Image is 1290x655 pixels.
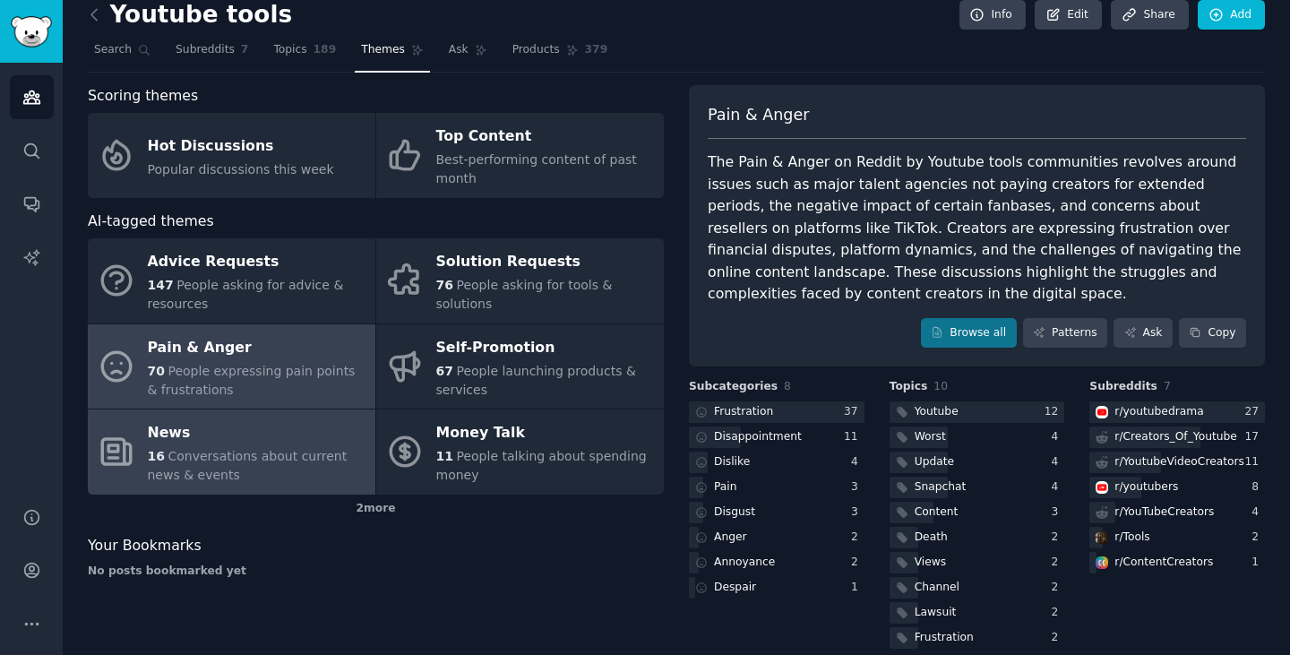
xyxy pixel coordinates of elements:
[851,504,864,521] div: 3
[376,113,664,198] a: Top ContentBest-performing content of past month
[890,477,1065,499] a: Snapchat4
[436,364,636,397] span: People launching products & services
[148,449,348,482] span: Conversations about current news & events
[1114,555,1213,571] div: r/ ContentCreators
[436,449,453,463] span: 11
[88,324,375,409] a: Pain & Anger70People expressing pain points & frustrations
[1114,479,1178,496] div: r/ youtubers
[148,132,334,160] div: Hot Discussions
[1089,552,1265,574] a: ContentCreatorsr/ContentCreators1
[11,16,52,47] img: GummySearch logo
[241,42,249,58] span: 7
[1096,556,1108,569] img: ContentCreators
[1096,531,1108,544] img: Tools
[88,564,664,580] div: No posts bookmarked yet
[1089,452,1265,474] a: r/YoutubeVideoCreators11
[148,333,366,362] div: Pain & Anger
[689,527,864,549] a: Anger2
[689,502,864,524] a: Disgust3
[1251,555,1265,571] div: 1
[714,479,737,496] div: Pain
[376,409,664,495] a: Money Talk11People talking about spending money
[1052,630,1065,646] div: 2
[1052,605,1065,621] div: 2
[88,113,375,198] a: Hot DiscussionsPopular discussions this week
[436,152,637,185] span: Best-performing content of past month
[851,479,864,496] div: 3
[1244,404,1265,420] div: 27
[436,333,655,362] div: Self-Promotion
[714,429,802,445] div: Disappointment
[689,401,864,424] a: Frustration37
[1089,502,1265,524] a: r/YouTubeCreators4
[890,502,1065,524] a: Content3
[1096,406,1108,418] img: youtubedrama
[1114,318,1173,349] a: Ask
[851,454,864,470] div: 4
[890,427,1065,449] a: Worst4
[1052,555,1065,571] div: 2
[714,530,747,546] div: Anger
[714,504,755,521] div: Disgust
[436,364,453,378] span: 67
[689,577,864,599] a: Despair1
[169,36,254,73] a: Subreddits7
[88,1,292,30] h2: Youtube tools
[915,555,946,571] div: Views
[1096,481,1108,494] img: youtubers
[933,380,948,392] span: 10
[1251,504,1265,521] div: 4
[314,42,337,58] span: 189
[1164,380,1171,392] span: 7
[88,409,375,495] a: News16Conversations about current news & events
[689,427,864,449] a: Disappointment11
[148,278,174,292] span: 147
[689,552,864,574] a: Annoyance2
[844,404,864,420] div: 37
[1052,504,1065,521] div: 3
[355,36,430,73] a: Themes
[88,85,198,108] span: Scoring themes
[88,535,202,557] span: Your Bookmarks
[1052,479,1065,496] div: 4
[436,419,655,448] div: Money Talk
[148,419,366,448] div: News
[708,104,809,126] span: Pain & Anger
[851,530,864,546] div: 2
[851,555,864,571] div: 2
[1244,429,1265,445] div: 17
[890,401,1065,424] a: Youtube12
[512,42,560,58] span: Products
[708,151,1246,306] div: The Pain & Anger on Reddit by Youtube tools communities revolves around issues such as major tale...
[94,42,132,58] span: Search
[88,238,375,323] a: Advice Requests147People asking for advice & resources
[915,504,959,521] div: Content
[1251,479,1265,496] div: 8
[148,364,356,397] span: People expressing pain points & frustrations
[449,42,469,58] span: Ask
[714,404,773,420] div: Frustration
[714,555,775,571] div: Annoyance
[915,404,959,420] div: Youtube
[890,602,1065,625] a: Lawsuit2
[689,452,864,474] a: Dislike4
[436,248,655,277] div: Solution Requests
[890,627,1065,650] a: Frustration2
[1114,429,1236,445] div: r/ Creators_Of_Youtube
[689,477,864,499] a: Pain3
[915,429,946,445] div: Worst
[1052,530,1065,546] div: 2
[148,162,334,177] span: Popular discussions this week
[436,278,453,292] span: 76
[273,42,306,58] span: Topics
[915,479,967,496] div: Snapchat
[148,278,344,311] span: People asking for advice & resources
[148,364,165,378] span: 70
[443,36,494,73] a: Ask
[689,379,778,395] span: Subcategories
[714,580,756,596] div: Despair
[1089,401,1265,424] a: youtubedramar/youtubedrama27
[890,527,1065,549] a: Death2
[915,454,954,470] div: Update
[1089,527,1265,549] a: Toolsr/Tools2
